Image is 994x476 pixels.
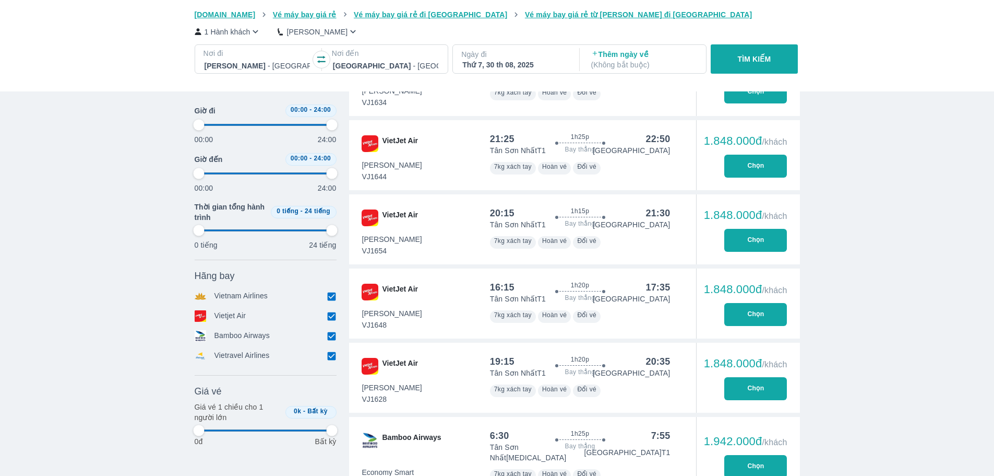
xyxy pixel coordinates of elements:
span: 7kg xách tay [494,386,532,393]
div: 22:50 [645,133,670,145]
span: Giờ đến [195,154,223,165]
span: 7kg xách tay [494,163,532,170]
div: 16:15 [490,281,514,294]
p: Tân Sơn Nhất T1 [490,368,546,378]
div: 19:15 [490,355,514,368]
span: /khách [762,286,787,295]
span: 7kg xách tay [494,237,532,245]
span: 1h25p [571,429,589,438]
div: 20:15 [490,207,514,219]
span: Bất kỳ [307,408,328,415]
span: /khách [762,137,787,146]
p: 24:00 [318,183,337,193]
div: 20:35 [645,355,670,368]
div: 1.848.000đ [704,357,787,370]
div: 17:35 [645,281,670,294]
span: VietJet Air [382,135,418,152]
p: Vietnam Airlines [214,291,268,302]
p: 24:00 [318,134,337,145]
div: 6:30 [490,429,509,442]
img: VJ [362,135,378,152]
span: Giá vé [195,385,222,398]
span: Đổi vé [577,311,596,319]
span: Đổi vé [577,386,596,393]
p: ( Không bắt buộc ) [591,60,697,70]
p: [GEOGRAPHIC_DATA] [593,368,670,378]
div: 1.848.000đ [704,209,787,222]
p: Ngày đi [461,49,569,60]
span: Hoàn vé [542,163,567,170]
span: [PERSON_NAME] [362,234,422,245]
button: [PERSON_NAME] [278,26,358,37]
span: Vé máy bay giá rẻ từ [PERSON_NAME] đi [GEOGRAPHIC_DATA] [525,10,752,19]
span: VJ1654 [362,246,422,256]
p: TÌM KIẾM [738,54,771,64]
span: 0k [294,408,301,415]
p: 00:00 [195,134,213,145]
div: 7:55 [651,429,670,442]
span: VJ1644 [362,171,422,182]
span: Thời gian tổng hành trình [195,202,267,223]
img: VJ [362,284,378,300]
span: Hoàn vé [542,386,567,393]
span: Đổi vé [577,163,596,170]
span: - [301,207,303,215]
span: [PERSON_NAME] [362,382,422,393]
span: VietJet Air [382,210,418,226]
span: /khách [762,438,787,447]
span: VJ1634 [362,97,422,108]
p: [GEOGRAPHIC_DATA] T1 [584,447,670,458]
div: 1.848.000đ [704,283,787,296]
span: - [303,408,305,415]
div: 1.848.000đ [704,135,787,147]
img: QH [362,432,378,449]
p: Vietjet Air [214,310,246,322]
p: Bất kỳ [315,436,336,447]
p: [GEOGRAPHIC_DATA] [593,145,670,156]
span: Hoàn vé [542,237,567,245]
span: 24:00 [314,155,331,162]
p: [GEOGRAPHIC_DATA] [593,219,670,230]
span: 0 tiếng [277,207,298,215]
button: Chọn [724,155,787,178]
span: Giờ đi [195,106,215,116]
p: Tân Sơn Nhất [MEDICAL_DATA] [490,442,584,463]
img: VJ [362,358,378,375]
span: 7kg xách tay [494,89,532,96]
p: 0đ [195,436,203,447]
span: 1h25p [571,133,589,141]
p: 24 tiếng [309,240,336,250]
p: Vietravel Airlines [214,350,270,362]
p: Tân Sơn Nhất T1 [490,294,546,304]
span: VietJet Air [382,284,418,300]
span: 00:00 [291,106,308,113]
p: Thêm ngày về [591,49,697,70]
span: 1h20p [571,281,589,289]
span: Hoàn vé [542,89,567,96]
p: 0 tiếng [195,240,218,250]
div: 21:30 [645,207,670,219]
p: Nơi đến [332,48,439,59]
p: [PERSON_NAME] [286,27,348,37]
span: Đổi vé [577,89,596,96]
span: [DOMAIN_NAME] [195,10,256,19]
nav: breadcrumb [195,9,800,20]
button: Chọn [724,303,787,326]
span: Đổi vé [577,237,596,245]
span: VJ1628 [362,394,422,404]
span: Vé máy bay giá rẻ đi [GEOGRAPHIC_DATA] [354,10,507,19]
span: [PERSON_NAME] [362,160,422,170]
span: VJ1648 [362,320,422,330]
button: Chọn [724,377,787,400]
span: 7kg xách tay [494,311,532,319]
span: Vé máy bay giá rẻ [273,10,337,19]
span: - [309,155,312,162]
span: Bamboo Airways [382,432,441,449]
div: 21:25 [490,133,514,145]
p: 1 Hành khách [205,27,250,37]
button: TÌM KIẾM [711,44,798,74]
span: /khách [762,212,787,220]
span: VietJet Air [382,358,418,375]
span: 24 tiếng [305,207,330,215]
span: /khách [762,360,787,369]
